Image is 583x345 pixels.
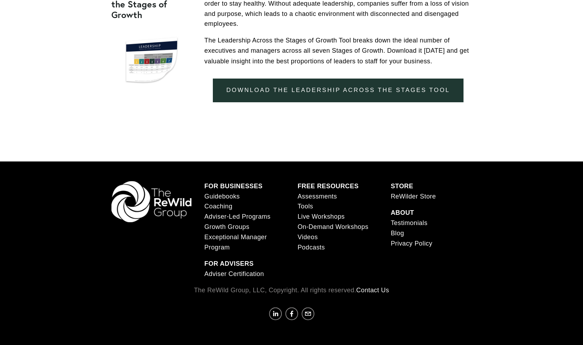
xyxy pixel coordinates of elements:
a: communicate@rewildgroup.com [302,307,314,320]
a: Testimonials [391,218,427,228]
a: On-Demand Workshops [297,222,368,232]
a: Podcasts [297,242,325,252]
strong: FREE RESOURCES [297,182,358,189]
a: Guidebooks [204,191,240,201]
a: Contact Us [356,285,389,295]
a: Adviser-Led Programs [204,211,270,222]
a: Blog [391,228,404,238]
a: Tools [297,201,313,211]
p: The ReWild Group, LLC, Copyright. All rights reserved. [111,285,472,295]
a: Coaching [204,201,232,211]
p: The Leadership Across the Stages of Growth Tool breaks down the ideal number of executives and ma... [204,35,472,66]
strong: FOR BUSINESSES [204,182,263,189]
a: Leadership Across SOG 3D graphic.jpg [111,32,193,90]
strong: ABOUT [391,209,414,216]
span: Growth Groups [204,223,249,230]
a: Facebook [285,307,298,320]
a: Privacy Policy [391,238,432,248]
a: Live Workshops [297,211,344,222]
a: Adviser Certification [204,269,264,279]
a: FOR ADVISERS [204,258,253,269]
a: ABOUT [391,207,414,218]
a: Videos [297,232,317,242]
span: Exceptional Manager Program [204,233,267,251]
a: Assessments [297,191,337,201]
strong: FOR ADVISERS [204,260,253,267]
a: Exceptional Manager Program [204,232,285,252]
a: FREE RESOURCES [297,181,358,191]
a: Lindsay Hanzlik [269,307,282,320]
a: ReWilder Store [391,191,436,201]
a: download the leadership across the stages tool [213,78,463,102]
strong: STORE [391,182,413,189]
a: FOR BUSINESSES [204,181,263,191]
a: STORE [391,181,413,191]
a: Growth Groups [204,222,249,232]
